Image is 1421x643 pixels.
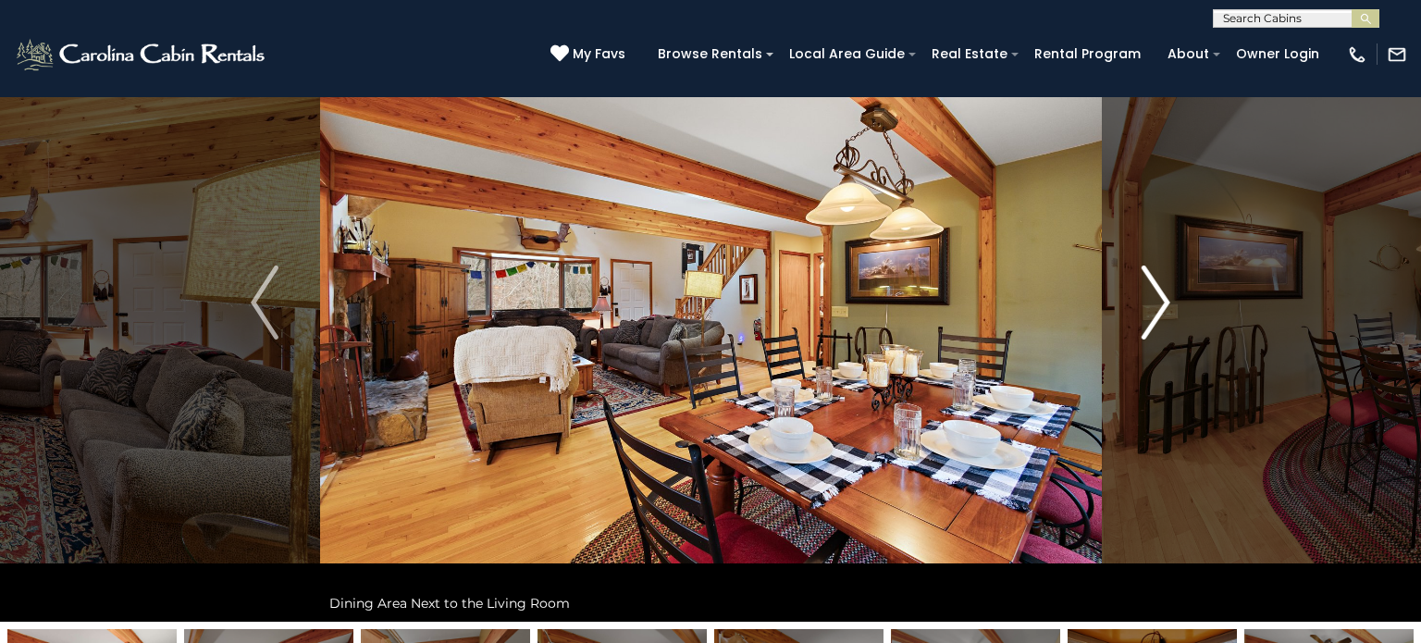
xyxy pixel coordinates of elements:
img: phone-regular-white.png [1347,44,1367,65]
a: About [1158,40,1218,68]
div: Dining Area Next to the Living Room [320,585,1102,622]
a: Real Estate [922,40,1017,68]
a: Rental Program [1025,40,1150,68]
img: mail-regular-white.png [1387,44,1407,65]
img: arrow [1143,266,1170,340]
a: My Favs [550,44,630,65]
img: arrow [251,266,278,340]
a: Owner Login [1227,40,1328,68]
a: Local Area Guide [780,40,914,68]
a: Browse Rentals [649,40,772,68]
span: My Favs [573,44,625,64]
img: White-1-2.png [14,36,270,73]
